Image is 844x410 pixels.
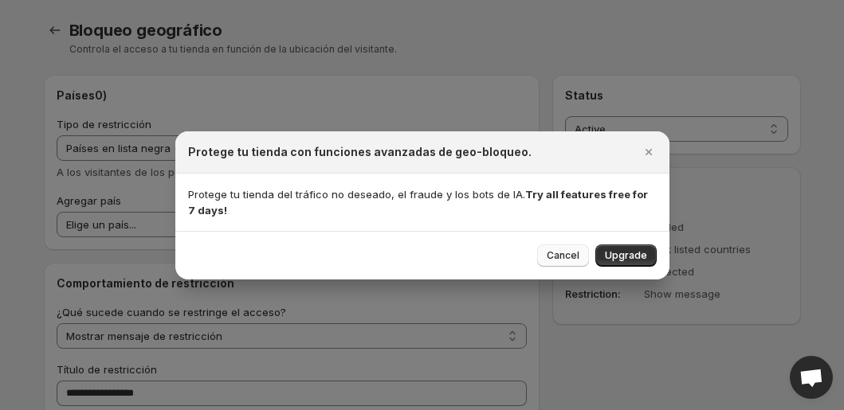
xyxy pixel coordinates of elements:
[595,244,657,267] button: Upgrade
[638,141,660,163] button: Close
[188,188,648,217] strong: Try all features free for 7 days!
[188,144,532,160] h2: Protege tu tienda con funciones avanzadas de geo-bloqueo.
[188,186,657,218] p: Protege tu tienda del tráfico no deseado, el fraude y los bots de IA.
[605,249,647,262] span: Upgrade
[547,249,579,262] span: Cancel
[537,244,589,267] button: Cancel
[790,356,833,399] div: Open chat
